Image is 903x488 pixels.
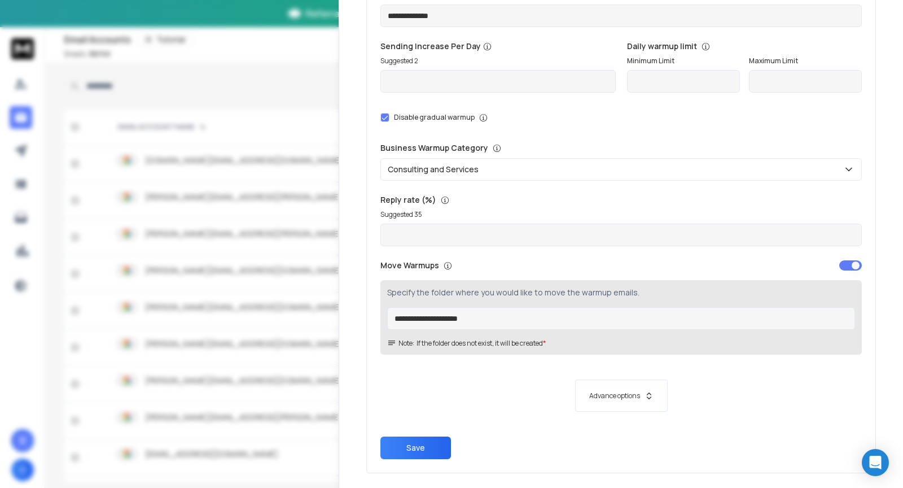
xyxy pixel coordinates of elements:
p: Suggested 35 [380,210,862,219]
p: Specify the folder where you would like to move the warmup emails. [387,287,855,298]
label: Maximum Limit [749,56,862,66]
button: Advance options [392,380,851,412]
button: Save [380,437,451,459]
p: Move Warmups [380,260,618,271]
p: Consulting and Services [388,164,483,175]
p: Reply rate (%) [380,194,862,206]
span: Note: [387,339,414,348]
p: Suggested 2 [380,56,616,66]
div: Open Intercom Messenger [862,449,889,476]
label: Minimum Limit [627,56,740,66]
p: Sending Increase Per Day [380,41,616,52]
p: If the folder does not exist, it will be created [417,339,543,348]
label: Disable gradual warmup [394,113,475,122]
p: Advance options [589,391,640,400]
p: Daily warmup limit [627,41,862,52]
p: Business Warmup Category [380,142,862,154]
